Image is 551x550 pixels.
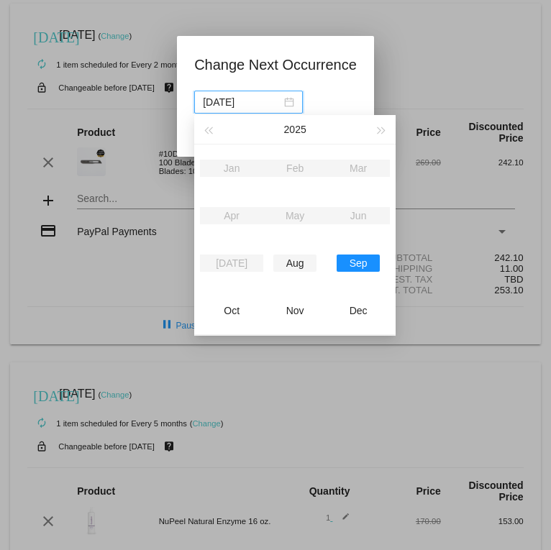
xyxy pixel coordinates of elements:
[200,115,216,144] button: Last year (Control + left)
[327,287,390,334] td: Dec
[284,115,306,144] button: 2025
[194,53,357,76] h1: Change Next Occurrence
[327,239,390,287] td: Sep
[273,255,317,272] div: Aug
[374,115,390,144] button: Next year (Control + right)
[337,255,380,272] div: Sep
[200,287,263,334] td: Oct
[337,302,380,319] div: Dec
[263,239,327,287] td: Aug
[273,302,317,319] div: Nov
[203,94,281,110] input: Select date
[210,302,253,319] div: Oct
[263,287,327,334] td: Nov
